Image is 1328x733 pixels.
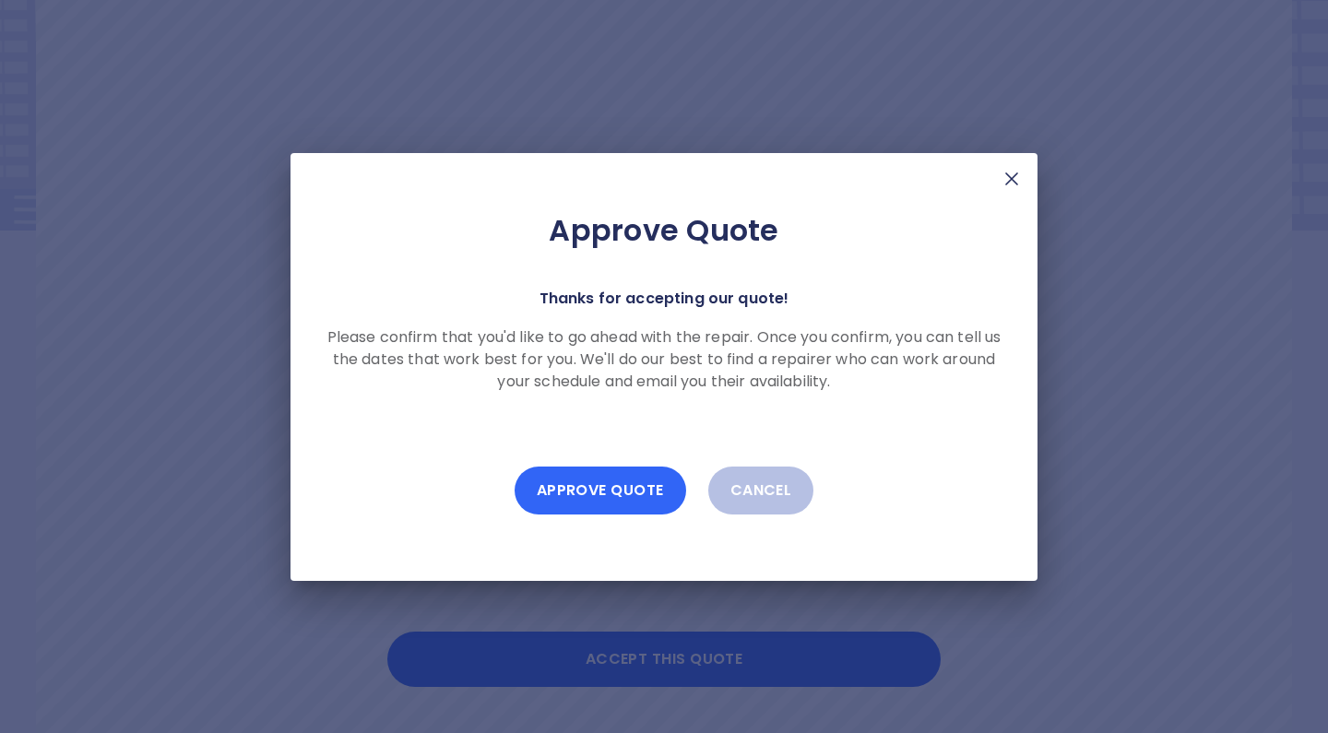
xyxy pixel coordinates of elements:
p: Please confirm that you'd like to go ahead with the repair. Once you confirm, you can tell us the... [320,326,1008,393]
button: Cancel [708,467,814,514]
h2: Approve Quote [320,212,1008,249]
img: X Mark [1001,168,1023,190]
p: Thanks for accepting our quote! [539,286,789,312]
button: Approve Quote [515,467,686,514]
